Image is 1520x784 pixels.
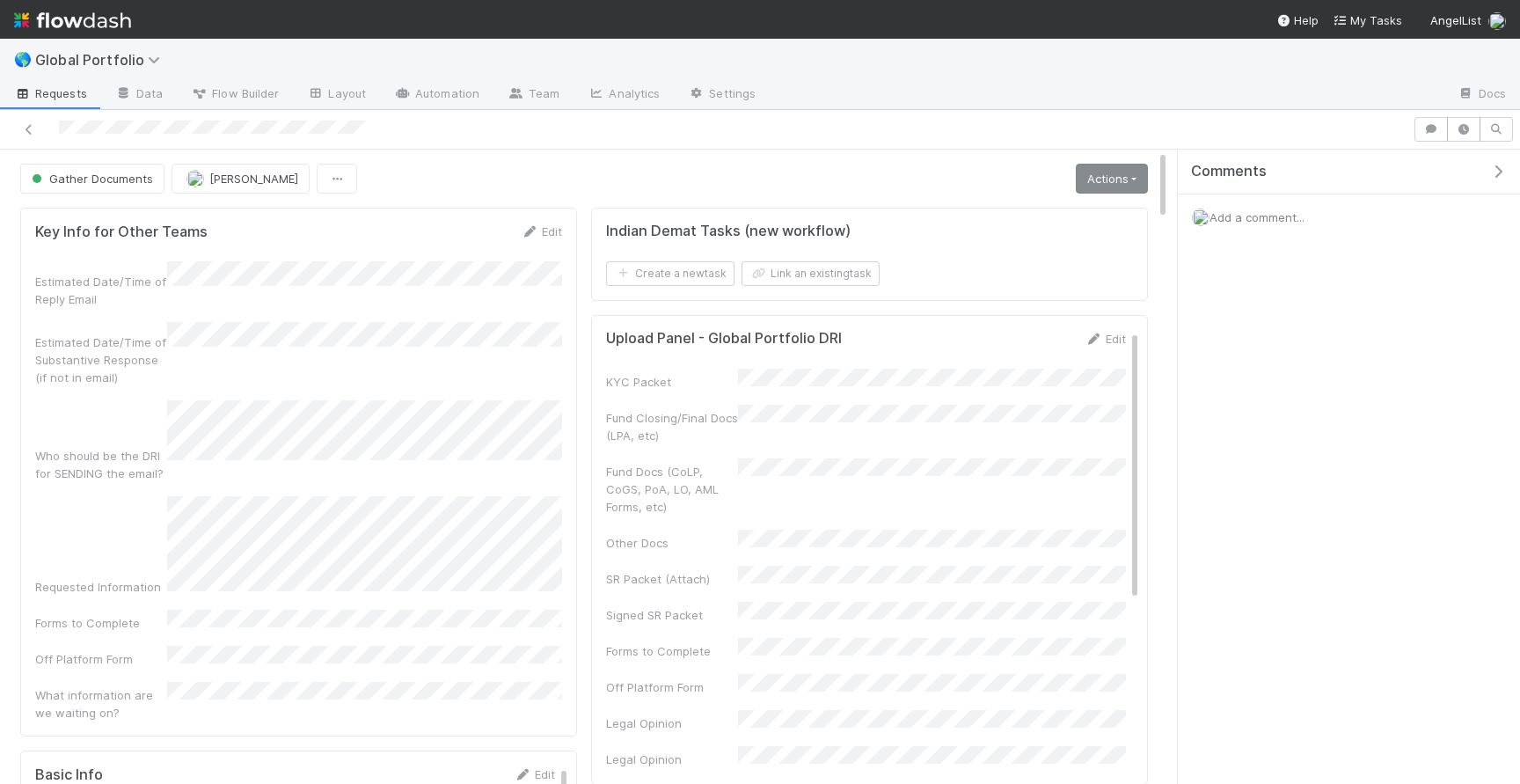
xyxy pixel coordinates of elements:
a: My Tasks [1333,11,1402,29]
a: Analytics [574,81,674,109]
a: Edit [514,767,555,781]
button: [PERSON_NAME] [172,164,310,194]
div: Help [1276,11,1319,29]
img: avatar_e0ab5a02-4425-4644-8eca-231d5bcccdf4.png [1192,209,1209,226]
div: Fund Closing/Final Docs (LPA, etc) [606,409,738,444]
span: My Tasks [1333,13,1402,27]
a: Edit [1085,332,1126,346]
div: What information are we waiting on? [35,686,167,722]
div: Signed SR Packet [606,606,738,624]
img: avatar_e0ab5a02-4425-4644-8eca-231d5bcccdf4.png [186,170,204,187]
div: Requested Information [35,578,167,596]
div: Estimated Date/Time of Substantive Response (if not in email) [35,333,167,386]
span: AngelList [1430,13,1481,27]
a: Layout [293,81,380,109]
div: Legal Opinion [606,714,738,732]
button: Gather Documents [20,164,164,194]
span: Gather Documents [28,172,153,186]
a: Data [101,81,177,109]
h5: Upload Panel - Global Portfolio DRI [606,330,842,348]
div: Forms to Complete [606,642,738,660]
h5: Basic Info [35,766,103,784]
span: [PERSON_NAME] [209,172,298,186]
a: Actions [1076,164,1148,194]
a: Edit [521,224,562,238]
div: Fund Docs (CoLP, CoGS, PoA, LO, AML Forms, etc) [606,463,738,516]
a: Automation [380,81,493,109]
span: Add a comment... [1209,210,1304,224]
div: Off Platform Form [35,650,167,668]
div: KYC Packet [606,373,738,391]
a: Flow Builder [177,81,293,109]
button: Link an existingtask [742,261,880,286]
button: Create a newtask [606,261,734,286]
span: Comments [1191,163,1267,180]
div: Who should be the DRI for SENDING the email? [35,447,167,482]
a: Settings [674,81,770,109]
div: SR Packet (Attach) [606,570,738,588]
img: logo-inverted-e16ddd16eac7371096b0.svg [14,5,131,35]
a: Docs [1443,81,1520,109]
div: Forms to Complete [35,614,167,632]
h5: Indian Demat Tasks (new workflow) [606,223,851,240]
h5: Key Info for Other Teams [35,223,208,241]
div: Off Platform Form [606,678,738,696]
span: Requests [14,84,87,102]
span: Global Portfolio [35,51,169,69]
a: Team [493,81,574,109]
div: Estimated Date/Time of Reply Email [35,273,167,308]
img: avatar_e0ab5a02-4425-4644-8eca-231d5bcccdf4.png [1488,12,1506,30]
div: Other Docs [606,534,738,552]
span: 🌎 [14,52,32,67]
span: Flow Builder [191,84,279,102]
